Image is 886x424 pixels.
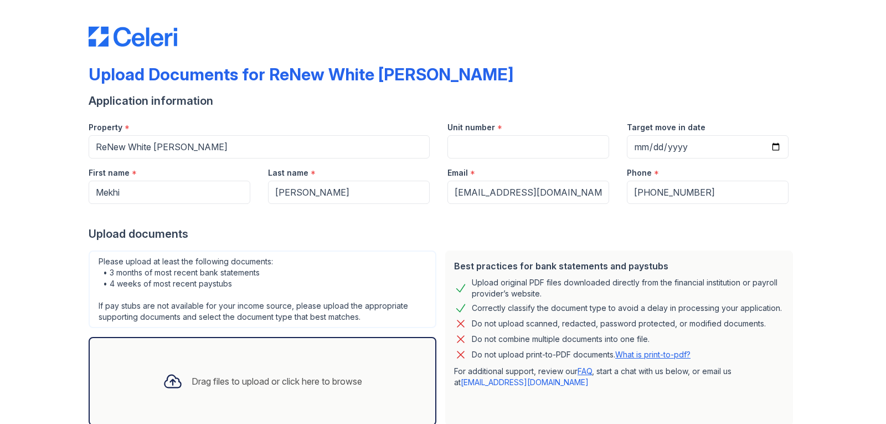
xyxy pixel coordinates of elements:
div: Correctly classify the document type to avoid a delay in processing your application. [472,302,782,315]
div: Do not upload scanned, redacted, password protected, or modified documents. [472,317,766,330]
p: For additional support, review our , start a chat with us below, or email us at [454,366,784,388]
a: What is print-to-pdf? [615,350,691,359]
label: First name [89,167,130,178]
div: Application information [89,93,797,109]
a: [EMAIL_ADDRESS][DOMAIN_NAME] [461,377,589,387]
p: Do not upload print-to-PDF documents. [472,349,691,360]
div: Do not combine multiple documents into one file. [472,333,650,346]
div: Upload original PDF files downloaded directly from the financial institution or payroll provider’... [472,277,784,299]
div: Please upload at least the following documents: • 3 months of most recent bank statements • 4 wee... [89,251,436,328]
label: Unit number [447,122,495,133]
label: Property [89,122,122,133]
a: FAQ [578,366,592,376]
div: Upload Documents for ReNew White [PERSON_NAME] [89,64,513,84]
label: Target move in date [627,122,705,133]
div: Drag files to upload or click here to browse [192,375,362,388]
img: CE_Logo_Blue-a8612792a0a2168367f1c8372b55b34899dd931a85d93a1a3d3e32e68fde9ad4.png [89,27,177,47]
div: Best practices for bank statements and paystubs [454,259,784,273]
div: Upload documents [89,226,797,242]
label: Phone [627,167,652,178]
label: Last name [268,167,308,178]
label: Email [447,167,468,178]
